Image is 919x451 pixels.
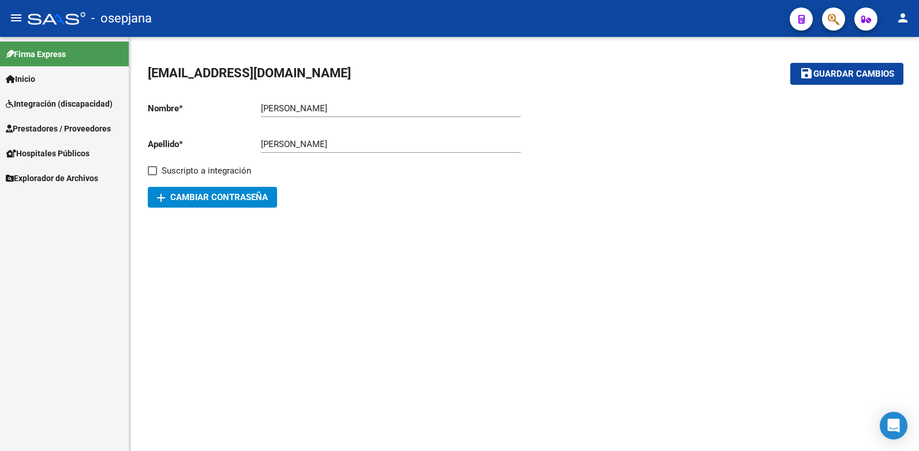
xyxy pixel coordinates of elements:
[157,192,268,202] span: Cambiar Contraseña
[6,97,113,110] span: Integración (discapacidad)
[880,412,907,439] div: Open Intercom Messenger
[148,187,277,208] button: Cambiar Contraseña
[91,6,152,31] span: - osepjana
[6,147,89,160] span: Hospitales Públicos
[790,63,903,84] button: Guardar cambios
[148,138,261,151] p: Apellido
[6,73,35,85] span: Inicio
[148,66,351,80] span: [EMAIL_ADDRESS][DOMAIN_NAME]
[154,191,168,205] mat-icon: add
[9,11,23,25] mat-icon: menu
[896,11,910,25] mat-icon: person
[800,66,813,80] mat-icon: save
[6,48,66,61] span: Firma Express
[6,172,98,185] span: Explorador de Archivos
[6,122,111,135] span: Prestadores / Proveedores
[162,164,251,178] span: Suscripto a integración
[148,102,261,115] p: Nombre
[813,69,894,80] span: Guardar cambios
